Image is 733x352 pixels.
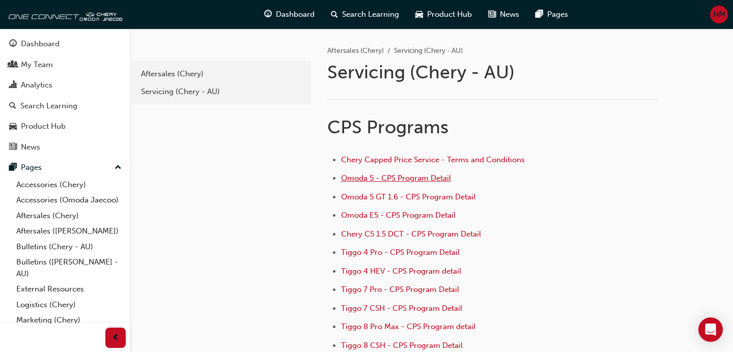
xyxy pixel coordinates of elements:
[327,116,448,138] span: CPS Programs
[331,8,338,21] span: search-icon
[488,8,496,21] span: news-icon
[12,239,126,255] a: Bulletins (Chery - AU)
[12,223,126,239] a: Aftersales ([PERSON_NAME])
[427,9,472,20] span: Product Hub
[342,9,399,20] span: Search Learning
[112,332,120,344] span: prev-icon
[547,9,568,20] span: Pages
[341,322,475,331] a: Tiggo 8 Pro Max - CPS Program detail
[341,304,462,313] a: Tiggo 7 CSH - CPS Program Detail
[9,61,17,70] span: people-icon
[9,143,17,152] span: news-icon
[341,341,463,350] a: Tiggo 8 CSH - CPS Program Detail
[341,285,459,294] a: Tiggo 7 Pro - CPS Program Detail
[5,4,122,24] img: oneconnect
[327,46,384,55] a: Aftersales (Chery)
[12,254,126,281] a: Bulletins ([PERSON_NAME] - AU)
[394,45,463,57] li: Servicing (Chery - AU)
[4,33,126,158] button: DashboardMy TeamAnalyticsSearch LearningProduct HubNews
[341,267,461,276] a: Tiggo 4 HEV - CPS Program detail
[323,4,407,25] a: search-iconSearch Learning
[415,8,423,21] span: car-icon
[500,9,519,20] span: News
[21,162,42,173] div: Pages
[341,229,481,239] a: Chery C5 1.5 DCT - CPS Program Detail
[20,100,77,112] div: Search Learning
[276,9,315,20] span: Dashboard
[256,4,323,25] a: guage-iconDashboard
[264,8,272,21] span: guage-icon
[136,83,307,101] a: Servicing (Chery - AU)
[4,117,126,136] a: Product Hub
[341,173,451,183] a: Omoda 5 - CPS Program Detail
[4,138,126,157] a: News
[141,86,302,98] div: Servicing (Chery - AU)
[21,59,53,71] div: My Team
[327,61,656,83] h1: Servicing (Chery - AU)
[21,79,52,91] div: Analytics
[4,158,126,177] button: Pages
[115,161,122,174] span: up-icon
[12,177,126,193] a: Accessories (Chery)
[9,81,17,90] span: chart-icon
[9,122,17,131] span: car-icon
[12,297,126,313] a: Logistics (Chery)
[141,68,302,80] div: Aftersales (Chery)
[341,192,475,201] a: Omoda 5 GT 1.6 - CPS Program Detail
[12,312,126,328] a: Marketing (Chery)
[4,55,126,74] a: My Team
[12,192,126,208] a: Accessories (Omoda Jaecoo)
[535,8,543,21] span: pages-icon
[9,102,16,111] span: search-icon
[21,38,60,50] div: Dashboard
[527,4,576,25] a: pages-iconPages
[407,4,480,25] a: car-iconProduct Hub
[21,141,40,153] div: News
[713,9,725,20] span: NM
[136,65,307,83] a: Aftersales (Chery)
[21,121,66,132] div: Product Hub
[710,6,728,23] button: NM
[9,40,17,49] span: guage-icon
[341,155,525,164] a: Chery Capped Price Service - Terms and Conditions
[4,76,126,95] a: Analytics
[341,248,460,257] a: Tiggo 4 Pro - CPS Program Detail
[698,317,723,342] div: Open Intercom Messenger
[12,208,126,224] a: Aftersales (Chery)
[480,4,527,25] a: news-iconNews
[12,281,126,297] a: External Resources
[4,35,126,53] a: Dashboard
[341,211,456,220] a: Omoda E5 - CPS Program Detail
[4,97,126,115] a: Search Learning
[9,163,17,172] span: pages-icon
